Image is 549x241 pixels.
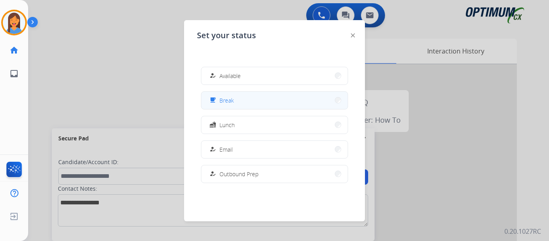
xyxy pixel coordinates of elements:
span: Email [219,145,233,154]
button: Lunch [201,116,348,134]
p: 0.20.1027RC [504,227,541,236]
span: Available [219,72,241,80]
span: Lunch [219,121,235,129]
mat-icon: free_breakfast [209,97,216,104]
span: Break [219,96,234,105]
mat-icon: inbox [9,69,19,78]
button: Outbound Prep [201,165,348,183]
span: Set your status [197,30,256,41]
mat-icon: how_to_reg [209,72,216,79]
mat-icon: fastfood [209,122,216,128]
mat-icon: how_to_reg [209,171,216,177]
mat-icon: home [9,45,19,55]
img: close-button [351,33,355,37]
button: Email [201,141,348,158]
span: Outbound Prep [219,170,258,178]
button: Available [201,67,348,84]
img: avatar [3,11,25,34]
mat-icon: how_to_reg [209,146,216,153]
button: Break [201,92,348,109]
